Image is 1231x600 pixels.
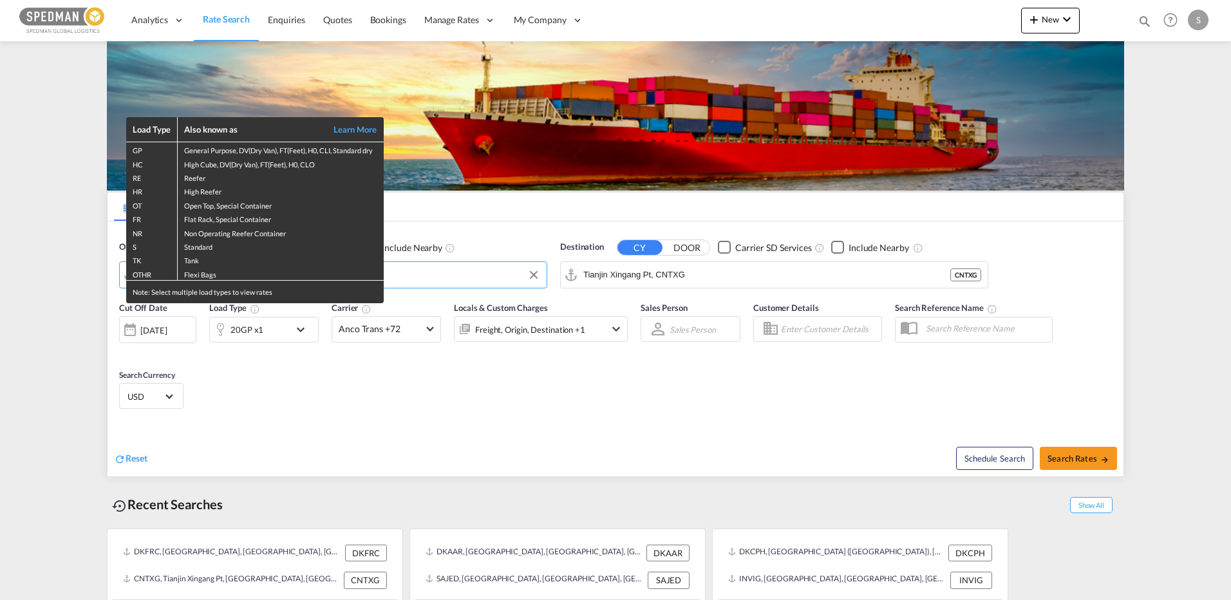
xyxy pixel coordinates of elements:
[178,156,384,170] td: High Cube, DV(Dry Van), FT(Feet), H0, CLO
[126,252,178,266] td: TK
[178,252,384,266] td: Tank
[126,211,178,225] td: FR
[184,124,319,135] div: Also known as
[178,183,384,197] td: High Reefer
[319,124,377,135] a: Learn More
[126,267,178,281] td: OTHR
[178,142,384,156] td: General Purpose, DV(Dry Van), FT(Feet), H0, CLI, Standard dry
[126,156,178,170] td: HC
[126,239,178,252] td: S
[126,142,178,156] td: GP
[178,239,384,252] td: Standard
[126,281,384,303] div: Note: Select multiple load types to view rates
[178,225,384,239] td: Non Operating Reefer Container
[178,170,384,183] td: Reefer
[178,211,384,225] td: Flat Rack, Special Container
[126,170,178,183] td: RE
[178,198,384,211] td: Open Top, Special Container
[126,117,178,142] th: Load Type
[126,225,178,239] td: NR
[126,198,178,211] td: OT
[178,267,384,281] td: Flexi Bags
[126,183,178,197] td: HR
